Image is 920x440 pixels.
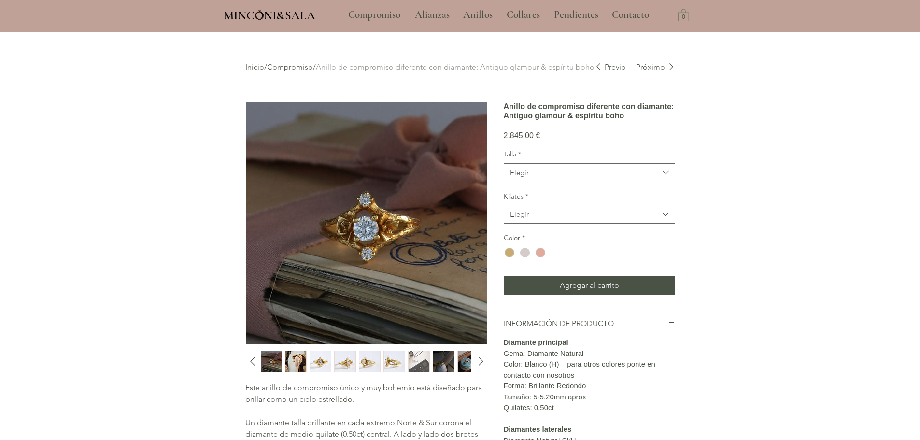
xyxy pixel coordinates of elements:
p: Alianzas [410,3,454,27]
h2: INFORMACIÓN DE PRODUCTO [504,318,668,329]
strong: Diamantes laterales [504,425,572,433]
nav: Sitio [322,3,676,27]
a: Compromiso [267,62,313,71]
button: Miniatura: Anillo de compromiso diferente con diamante: Antiguo glamour & espíritu boho [285,351,307,372]
span: MINCONI&SALA [224,8,315,23]
p: Forma: Brillante Redondo [504,381,675,392]
img: Miniatura: Anillo de compromiso diferente con diamante: Antiguo glamour & espíritu boho [261,351,282,372]
img: Miniatura: Anillo de compromiso diferente con diamante: Antiguo glamour & espíritu boho [285,351,306,372]
div: 8 / 11 [433,351,454,372]
p: Gema: Diamante Natural [504,348,675,359]
div: 6 / 11 [383,351,405,372]
img: Miniatura: Anillo de compromiso diferente con diamante: Antiguo glamour & espíritu boho [335,351,355,372]
legend: Color [504,233,525,243]
button: Miniatura: Anillo de compromiso diferente con diamante: Antiguo glamour & espíritu boho [433,351,454,372]
div: 9 / 11 [457,351,479,372]
button: Miniatura: Anillo de compromiso diferente con diamante: Antiguo glamour & espíritu boho [359,351,381,372]
img: Minconi Sala [255,10,264,20]
p: Pendientes [549,3,603,27]
img: Miniatura: Anillo de compromiso diferente con diamante: Antiguo glamour & espíritu boho [359,351,380,372]
span: Agregar al carrito [560,280,619,291]
button: Miniatura: Anillo de compromiso diferente con diamante: Antiguo glamour & espíritu boho [457,351,479,372]
h1: Anillo de compromiso diferente con diamante: Antiguo glamour & espíritu boho [504,102,675,120]
p: Tamaño: 5-5.20mm aprox [504,392,675,403]
a: Collares [499,3,547,27]
strong: Diamante principal [504,338,568,346]
button: Talla [504,163,675,182]
a: Anillos [456,3,499,27]
div: 3 / 11 [310,351,331,372]
div: 7 / 11 [408,351,430,372]
p: Compromiso [343,3,405,27]
img: Miniatura: Anillo de compromiso diferente con diamante: Antiguo glamour & espíritu boho [458,351,479,372]
div: / / [245,62,594,72]
div: 1 / 11 [260,351,282,372]
p: Contacto [607,3,654,27]
button: Miniatura: Anillo de compromiso diferente con diamante: Antiguo glamour & espíritu boho [334,351,356,372]
img: Miniatura: Anillo de compromiso diferente con diamante: Antiguo glamour & espíritu boho [433,351,454,372]
img: Miniatura: Anillo de compromiso diferente con diamante: Antiguo glamour & espíritu boho [384,351,405,372]
label: Kilates [504,192,675,201]
text: 0 [682,14,685,21]
button: Miniatura: Anillo de compromiso diferente con diamante: Antiguo glamour & espíritu boho [408,351,430,372]
button: INFORMACIÓN DE PRODUCTO [504,318,675,329]
label: Talla [504,150,675,159]
a: Carrito con 0 ítems [678,8,689,21]
button: Diapositiva anterior [245,354,258,369]
a: Próximo [631,62,675,72]
span: 2.845,00 € [504,131,540,140]
div: 4 / 11 [334,351,356,372]
p: Color: Blanco (H) – para otros colores ponte en contacto con nosotros [504,359,675,381]
button: Miniatura: Anillo de compromiso diferente con diamante: Antiguo glamour & espíritu boho [260,351,282,372]
img: Anillo de compromiso diferente con diamante: Antiguo glamour & espíritu boho [246,102,487,344]
p: Collares [502,3,545,27]
p: Anillos [458,3,497,27]
div: 5 / 11 [359,351,381,372]
a: Pendientes [547,3,605,27]
a: Contacto [605,3,657,27]
p: Quilates: 0.50ct [504,402,675,413]
p: Este anillo de compromiso único y muy bohemio está diseñado para brillar como un cielo estrellado. [245,382,487,405]
div: Elegir [510,209,529,219]
div: 2 / 11 [285,351,307,372]
a: Anillo de compromiso diferente con diamante: Antiguo glamour & espíritu boho [316,62,594,71]
a: Alianzas [408,3,456,27]
div: Elegir [510,168,529,178]
a: Compromiso [341,3,408,27]
button: Kilates [504,205,675,224]
img: Miniatura: Anillo de compromiso diferente con diamante: Antiguo glamour & espíritu boho [409,351,429,372]
button: Diapositiva siguiente [474,354,486,369]
a: Previo [594,62,626,72]
a: Inicio [245,62,264,71]
a: MINCONI&SALA [224,6,315,22]
button: Agregar al carrito [504,276,675,295]
button: Anillo de compromiso diferente con diamante: Antiguo glamour & espíritu bohoAgrandar [245,102,488,344]
img: Miniatura: Anillo de compromiso diferente con diamante: Antiguo glamour & espíritu boho [310,351,331,372]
